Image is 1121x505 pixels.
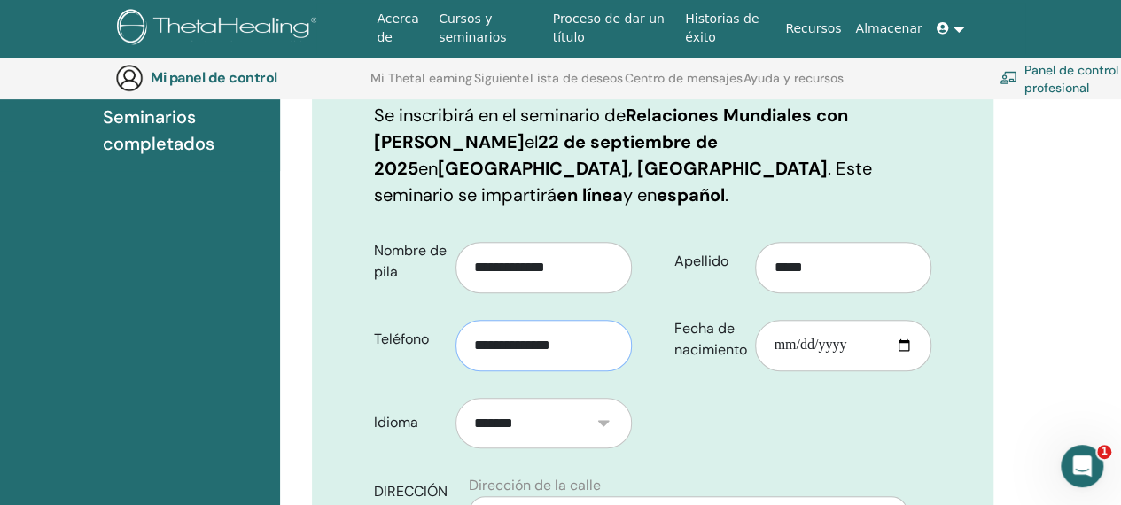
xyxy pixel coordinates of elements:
font: Relaciones Mundiales con [PERSON_NAME] [374,104,848,153]
font: Centro de mensajes [625,70,743,86]
font: y en [623,183,657,206]
a: Siguiente [474,71,529,99]
font: Mi panel de control [151,68,277,87]
font: Dirección de la calle [469,476,601,494]
font: Almacenar [855,21,922,35]
font: Historias de éxito [685,12,759,44]
iframe: Chat en vivo de Intercom [1061,445,1103,487]
a: Recursos [778,12,848,45]
font: . [725,183,728,206]
font: Idioma [374,413,418,431]
a: Cursos y seminarios [432,3,546,54]
font: Nombre de pila [374,241,447,281]
font: el [525,130,538,153]
font: [GEOGRAPHIC_DATA], [GEOGRAPHIC_DATA] [438,157,828,180]
font: Mi ThetaLearning [370,70,472,86]
font: Fecha de nacimiento [674,319,747,359]
font: español [657,183,725,206]
font: Lista de deseos [530,70,623,86]
font: Se inscribirá en el seminario de [374,104,626,127]
img: logo.png [117,9,323,49]
font: Apellido [674,252,728,270]
a: Centro de mensajes [625,71,743,99]
img: chalkboard-teacher.svg [1000,71,1017,84]
font: Proceso de dar un título [553,12,665,44]
font: 1 [1101,446,1108,457]
font: Cursos y seminarios [439,12,506,44]
font: 22 de septiembre de 2025 [374,130,718,180]
img: generic-user-icon.jpg [115,64,144,92]
a: Almacenar [848,12,929,45]
a: Historias de éxito [678,3,778,54]
font: en [418,157,438,180]
a: Ayuda y recursos [743,71,844,99]
font: Siguiente [474,70,529,86]
a: Acerca de [370,3,432,54]
a: Lista de deseos [530,71,623,99]
font: Ayuda y recursos [743,70,844,86]
a: Mi ThetaLearning [370,71,472,99]
a: Proceso de dar un título [546,3,679,54]
font: . Este seminario se impartirá [374,157,871,206]
font: DIRECCIÓN [374,482,448,501]
font: Recursos [785,21,841,35]
font: Acerca de [377,12,418,44]
font: Teléfono [374,330,429,348]
font: Seminarios completados [103,105,214,155]
font: en línea [557,183,623,206]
